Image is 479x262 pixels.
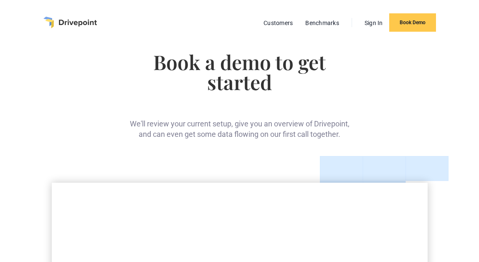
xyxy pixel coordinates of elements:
[360,18,387,28] a: Sign In
[127,105,352,139] div: We'll review your current setup, give you an overview of Drivepoint, and can even get some data f...
[389,13,436,32] a: Book Demo
[301,18,343,28] a: Benchmarks
[259,18,297,28] a: Customers
[127,52,352,92] h1: Book a demo to get started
